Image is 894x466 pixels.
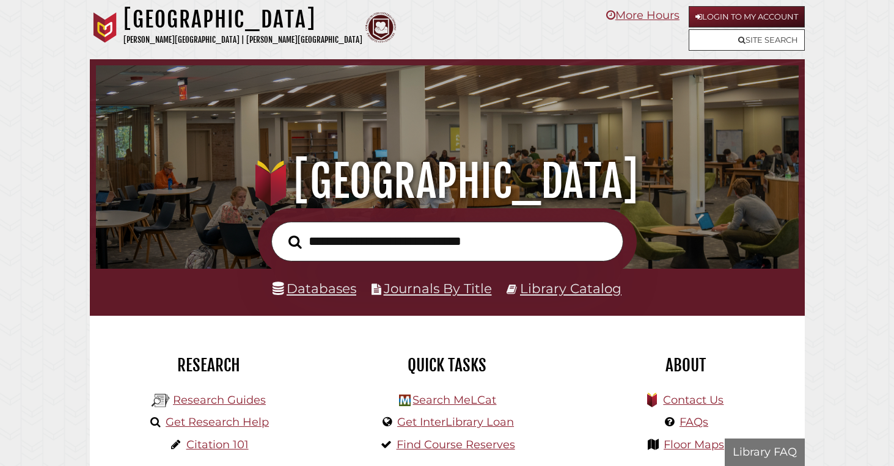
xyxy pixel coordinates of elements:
[664,438,724,451] a: Floor Maps
[99,355,319,376] h2: Research
[397,415,514,429] a: Get InterLibrary Loan
[109,155,785,208] h1: [GEOGRAPHIC_DATA]
[152,391,170,410] img: Hekman Library Logo
[576,355,796,376] h2: About
[663,393,724,407] a: Contact Us
[399,395,411,406] img: Hekman Library Logo
[173,393,266,407] a: Research Guides
[282,231,308,252] button: Search
[680,415,708,429] a: FAQs
[186,438,249,451] a: Citation 101
[166,415,269,429] a: Get Research Help
[520,280,621,296] a: Library Catalog
[689,29,805,51] a: Site Search
[365,12,396,43] img: Calvin Theological Seminary
[90,12,120,43] img: Calvin University
[397,438,515,451] a: Find Course Reserves
[412,393,496,407] a: Search MeLCat
[337,355,557,376] h2: Quick Tasks
[606,9,680,22] a: More Hours
[273,280,356,296] a: Databases
[689,6,805,27] a: Login to My Account
[123,6,362,33] h1: [GEOGRAPHIC_DATA]
[384,280,492,296] a: Journals By Title
[288,235,302,249] i: Search
[123,33,362,47] p: [PERSON_NAME][GEOGRAPHIC_DATA] | [PERSON_NAME][GEOGRAPHIC_DATA]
